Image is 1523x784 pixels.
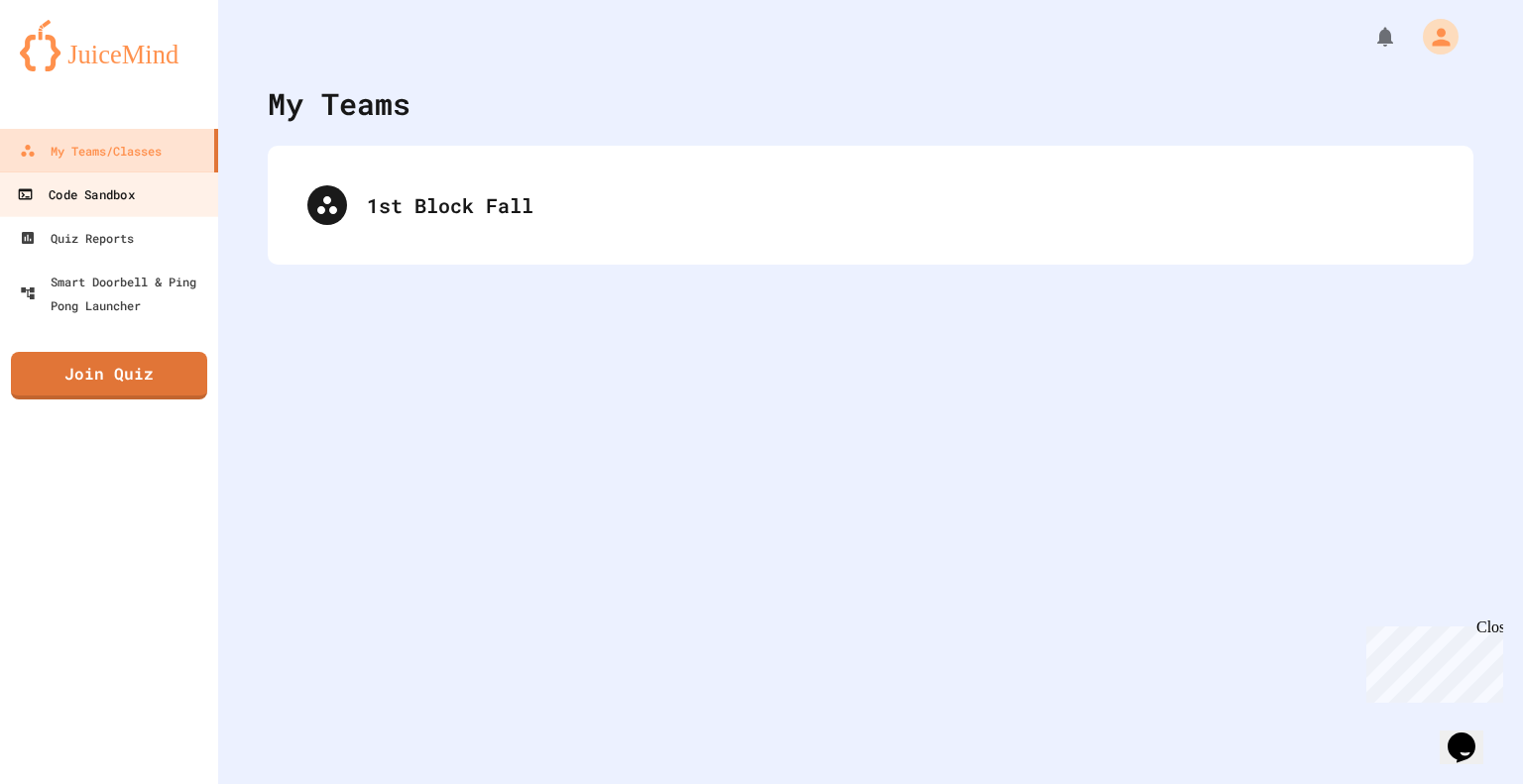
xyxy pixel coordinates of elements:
[20,226,134,250] div: Quiz Reports
[20,20,198,71] img: logo-orange.svg
[1337,20,1402,54] div: My Notifications
[1440,705,1503,764] iframe: chat widget
[367,190,1434,220] div: 1st Block Fall
[8,8,137,126] div: Chat with us now!Close
[20,270,210,317] div: Smart Doorbell & Ping Pong Launcher
[268,81,410,126] div: My Teams
[17,182,134,207] div: Code Sandbox
[1402,14,1464,59] div: My Account
[1358,618,1503,703] iframe: chat widget
[20,139,162,163] div: My Teams/Classes
[288,166,1454,245] div: 1st Block Fall
[11,352,207,399] a: Join Quiz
